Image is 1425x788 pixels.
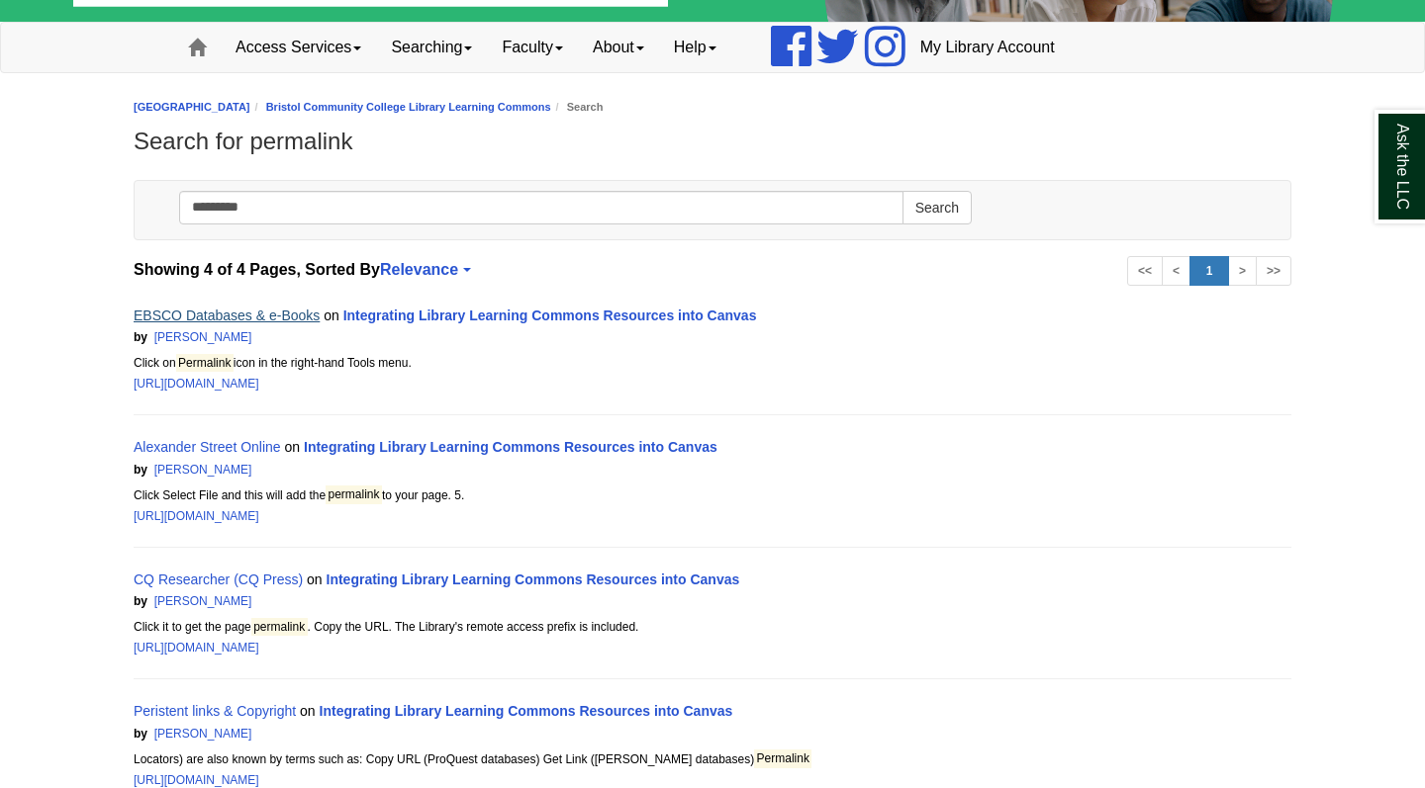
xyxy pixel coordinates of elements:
span: on [324,307,339,323]
mark: Permalink [754,749,811,768]
span: on [300,703,316,719]
span: | [255,727,268,741]
a: Help [659,23,731,72]
a: 1 [1189,256,1229,286]
mark: permalink [251,618,308,637]
span: by [134,594,147,608]
div: Click on icon in the right-hand Tools menu. [134,353,1291,374]
a: My Library Account [905,23,1070,72]
span: | [255,330,268,344]
button: Search [902,191,972,224]
a: Peristent links & Copyright [134,703,296,719]
a: Integrating Library Learning Commons Resources into Canvas [327,571,740,587]
strong: Showing 4 of 4 Pages, Sorted By [134,256,1291,284]
nav: breadcrumb [134,98,1291,117]
span: 4.81 [255,727,371,741]
a: Integrating Library Learning Commons Resources into Canvas [304,439,717,455]
a: [PERSON_NAME] [154,330,252,344]
span: | [255,594,268,608]
mark: Permalink [176,354,234,373]
a: Faculty [487,23,578,72]
a: Bristol Community College Library Learning Commons [266,101,551,113]
span: by [134,727,147,741]
mark: permalink [326,485,382,504]
span: Search Score [271,463,347,477]
a: < [1162,256,1190,286]
span: on [285,439,301,455]
a: Integrating Library Learning Commons Resources into Canvas [343,307,757,323]
span: 7.69 [255,594,371,608]
a: [URL][DOMAIN_NAME] [134,377,259,391]
a: EBSCO Databases & e-Books [134,307,320,323]
span: 9.73 [255,463,371,477]
a: > [1228,256,1257,286]
a: [URL][DOMAIN_NAME] [134,773,259,787]
a: [GEOGRAPHIC_DATA] [134,101,250,113]
a: Access Services [221,23,376,72]
a: Searching [376,23,487,72]
a: [URL][DOMAIN_NAME] [134,641,259,655]
div: Click it to get the page . Copy the URL. The Library's remote access prefix is included. [134,617,1291,638]
span: Search Score [271,330,347,344]
a: [PERSON_NAME] [154,463,252,477]
span: on [307,571,323,587]
span: | [255,463,268,477]
h1: Search for permalink [134,128,1291,155]
span: 10.74 [255,330,377,344]
li: Search [551,98,604,117]
span: Search Score [271,594,347,608]
ul: Search Pagination [1127,256,1291,286]
a: Alexander Street Online [134,439,281,455]
a: Relevance [380,261,468,278]
span: Search Score [271,727,347,741]
a: About [578,23,659,72]
a: << [1127,256,1163,286]
div: Locators) are also known by terms such as: Copy URL (ProQuest databases) Get Link ([PERSON_NAME] ... [134,749,1291,770]
div: Click Select File and this will add the to your page. 5. [134,485,1291,506]
a: >> [1256,256,1291,286]
a: Integrating Library Learning Commons Resources into Canvas [320,703,733,719]
a: [URL][DOMAIN_NAME] [134,509,259,523]
a: [PERSON_NAME] [154,727,252,741]
a: [PERSON_NAME] [154,594,252,608]
span: by [134,463,147,477]
span: by [134,330,147,344]
a: CQ Researcher (CQ Press) [134,571,303,587]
